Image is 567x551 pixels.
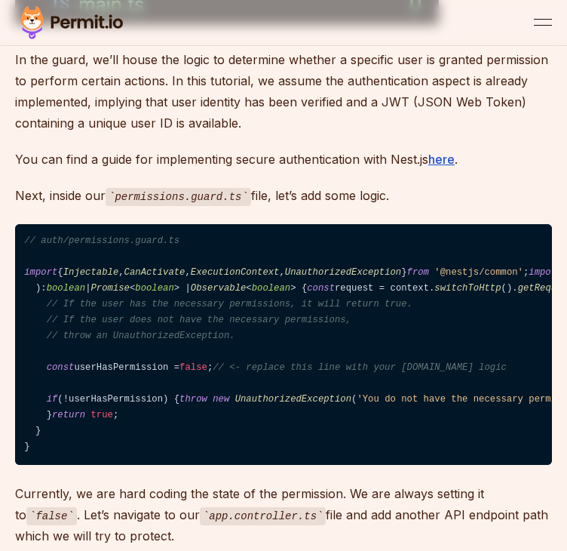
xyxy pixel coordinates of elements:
[15,49,552,134] p: In the guard, we’ll house the logic to determine whether a specific user is granted permission to...
[179,362,207,373] span: false
[428,152,455,167] a: here
[15,3,128,42] img: Permit logo
[90,410,112,420] span: true
[252,283,290,294] span: boolean
[47,299,412,309] span: // If the user has the necessary permissions, it will return true.
[26,507,77,525] code: false
[47,315,351,325] span: // If the user does not have the necessary permissions,
[191,267,280,278] span: ExecutionContext
[213,394,229,405] span: new
[15,483,552,547] p: Currently, we are hard coding the state of the permission. We are always setting it to . Let’s na...
[15,149,552,170] p: You can find a guide for implementing secure authentication with Nest.js .
[285,267,401,278] span: UnauthorizedException
[191,283,247,294] span: Observable
[534,14,552,32] button: open menu
[47,331,235,341] span: // throw an UnauthorizedException.
[307,283,335,294] span: const
[106,188,251,206] code: permissions.guard.ts
[179,394,207,405] span: throw
[47,362,75,373] span: const
[90,283,129,294] span: Promise
[47,394,58,405] span: if
[15,224,552,465] code: { , , , } ; { } ; () { ( : , ): | < > | < > { request = context. (). (); userHasPermission = ; (!...
[47,283,85,294] span: boolean
[200,507,326,525] code: app.controller.ts
[235,394,351,405] span: UnauthorizedException
[24,235,179,246] span: // auth/permissions.guard.ts
[407,267,429,278] span: from
[63,267,119,278] span: Injectable
[529,267,562,278] span: import
[24,267,57,278] span: import
[434,267,523,278] span: '@nestjs/common'
[434,283,501,294] span: switchToHttp
[52,410,85,420] span: return
[124,267,185,278] span: CanActivate
[15,185,552,207] p: Next, inside our file, let’s add some logic.
[135,283,173,294] span: boolean
[213,362,507,373] span: // <- replace this line with your [DOMAIN_NAME] logic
